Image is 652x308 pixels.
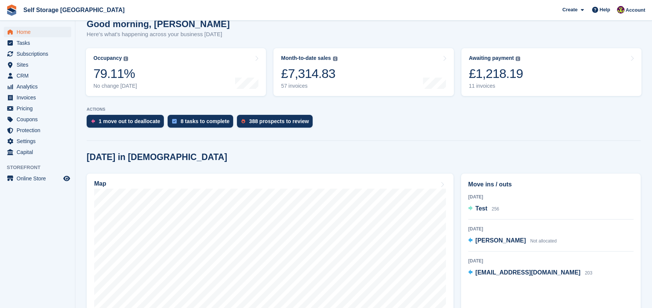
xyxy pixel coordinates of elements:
[516,56,520,61] img: icon-info-grey-7440780725fd019a000dd9b08b2336e03edf1995a4989e88bcd33f0948082b44.svg
[17,92,62,103] span: Invoices
[87,30,230,39] p: Here's what's happening across your business [DATE]
[4,136,71,146] a: menu
[87,19,230,29] h1: Good morning, [PERSON_NAME]
[17,81,62,92] span: Analytics
[469,55,514,61] div: Awaiting payment
[91,119,95,124] img: move_outs_to_deallocate_icon-f764333ba52eb49d3ac5e1228854f67142a1ed5810a6f6cc68b1a99e826820c5.svg
[87,115,168,131] a: 1 move out to deallocate
[180,118,229,124] div: 8 tasks to complete
[87,152,227,162] h2: [DATE] in [DEMOGRAPHIC_DATA]
[7,164,75,171] span: Storefront
[17,173,62,184] span: Online Store
[17,103,62,114] span: Pricing
[237,115,316,131] a: 388 prospects to review
[6,5,17,16] img: stora-icon-8386f47178a22dfd0bd8f6a31ec36ba5ce8667c1dd55bd0f319d3a0aa187defe.svg
[600,6,610,14] span: Help
[626,6,645,14] span: Account
[20,4,128,16] a: Self Storage [GEOGRAPHIC_DATA]
[585,270,592,276] span: 203
[461,48,641,96] a: Awaiting payment £1,218.19 11 invoices
[17,38,62,48] span: Tasks
[281,66,337,81] div: £7,314.83
[87,107,641,112] p: ACTIONS
[468,258,634,264] div: [DATE]
[273,48,453,96] a: Month-to-date sales £7,314.83 57 invoices
[4,38,71,48] a: menu
[168,115,237,131] a: 8 tasks to complete
[17,114,62,125] span: Coupons
[17,49,62,59] span: Subscriptions
[94,180,106,187] h2: Map
[469,83,523,89] div: 11 invoices
[4,125,71,136] a: menu
[617,6,625,14] img: Nicholas Williams
[249,118,309,124] div: 388 prospects to review
[468,268,592,278] a: [EMAIL_ADDRESS][DOMAIN_NAME] 203
[4,27,71,37] a: menu
[4,81,71,92] a: menu
[99,118,160,124] div: 1 move out to deallocate
[475,205,487,212] span: Test
[468,226,634,232] div: [DATE]
[93,83,137,89] div: No change [DATE]
[468,236,557,246] a: [PERSON_NAME] Not allocated
[281,83,337,89] div: 57 invoices
[62,174,71,183] a: Preview store
[241,119,245,124] img: prospect-51fa495bee0391a8d652442698ab0144808aea92771e9ea1ae160a38d050c398.svg
[17,59,62,70] span: Sites
[17,27,62,37] span: Home
[492,206,499,212] span: 256
[124,56,128,61] img: icon-info-grey-7440780725fd019a000dd9b08b2336e03edf1995a4989e88bcd33f0948082b44.svg
[475,237,526,244] span: [PERSON_NAME]
[17,125,62,136] span: Protection
[475,269,580,276] span: [EMAIL_ADDRESS][DOMAIN_NAME]
[4,103,71,114] a: menu
[468,194,634,200] div: [DATE]
[93,66,137,81] div: 79.11%
[17,147,62,157] span: Capital
[4,59,71,70] a: menu
[4,70,71,81] a: menu
[468,204,499,214] a: Test 256
[17,136,62,146] span: Settings
[4,173,71,184] a: menu
[562,6,577,14] span: Create
[530,238,557,244] span: Not allocated
[468,180,634,189] h2: Move ins / outs
[17,70,62,81] span: CRM
[4,147,71,157] a: menu
[333,56,337,61] img: icon-info-grey-7440780725fd019a000dd9b08b2336e03edf1995a4989e88bcd33f0948082b44.svg
[172,119,177,124] img: task-75834270c22a3079a89374b754ae025e5fb1db73e45f91037f5363f120a921f8.svg
[469,66,523,81] div: £1,218.19
[4,92,71,103] a: menu
[281,55,331,61] div: Month-to-date sales
[93,55,122,61] div: Occupancy
[4,114,71,125] a: menu
[86,48,266,96] a: Occupancy 79.11% No change [DATE]
[4,49,71,59] a: menu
